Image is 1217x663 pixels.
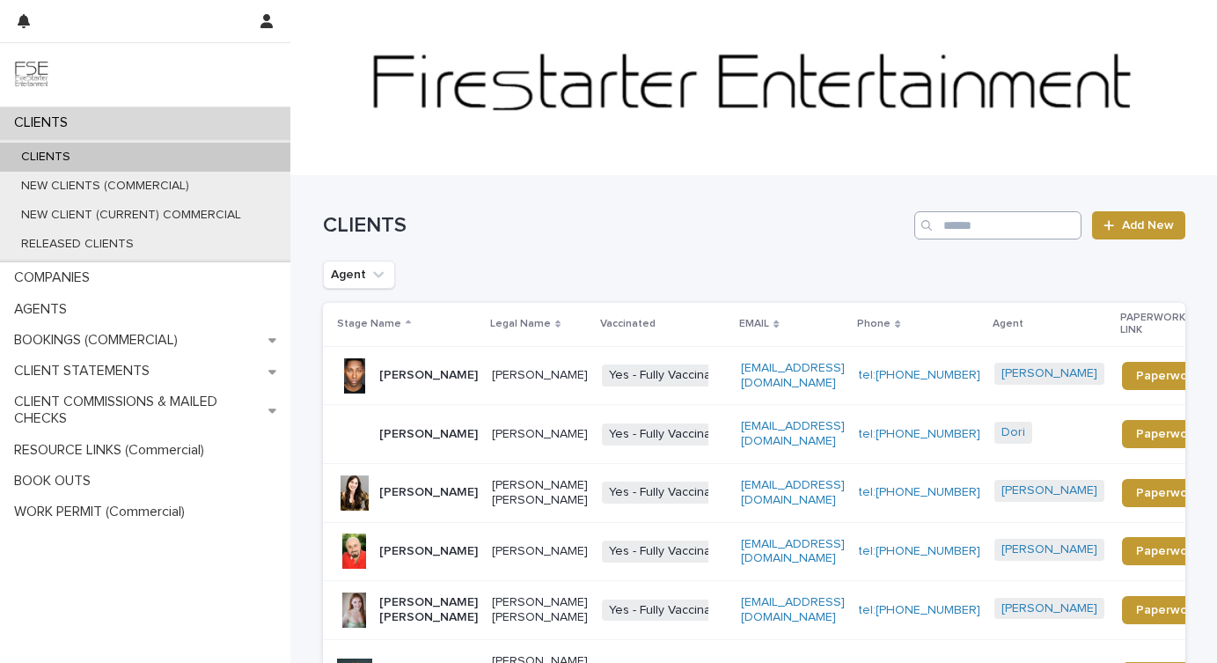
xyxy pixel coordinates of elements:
a: [EMAIL_ADDRESS][DOMAIN_NAME] [741,596,845,623]
a: [EMAIL_ADDRESS][DOMAIN_NAME] [741,479,845,506]
p: [PERSON_NAME] [PERSON_NAME] [492,595,588,625]
input: Search [914,211,1081,239]
p: CLIENTS [7,114,82,131]
p: NEW CLIENTS (COMMERCIAL) [7,179,203,194]
span: Paperwork [1136,370,1199,382]
a: Dori [1001,425,1025,440]
a: tel:[PHONE_NUMBER] [859,604,980,616]
span: Yes - Fully Vaccinated [602,600,737,622]
a: [EMAIL_ADDRESS][DOMAIN_NAME] [741,538,845,565]
p: AGENTS [7,301,81,318]
p: BOOK OUTS [7,473,105,490]
span: Yes - Fully Vaccinated [602,365,737,387]
span: Paperwork [1136,545,1199,557]
span: Yes - Fully Vaccinated [602,424,737,446]
p: [PERSON_NAME] [PERSON_NAME] [492,478,588,508]
span: Paperwork [1136,428,1199,440]
p: NEW CLIENT (CURRENT) COMMERCIAL [7,208,255,223]
p: [PERSON_NAME] [492,368,588,383]
img: 9JgRvJ3ETPGCJDhvPVA5 [14,57,49,92]
p: PAPERWORK LINK [1120,308,1203,341]
span: Yes - Fully Vaccinated [602,541,737,563]
span: Paperwork [1136,487,1199,499]
p: Vaccinated [600,314,656,334]
span: Yes - Fully Vaccinated [602,482,737,504]
p: EMAIL [739,314,769,334]
span: Paperwork [1136,604,1199,616]
a: [PERSON_NAME] [1001,542,1097,557]
p: [PERSON_NAME] [379,368,478,383]
p: [PERSON_NAME] [379,427,478,442]
p: COMPANIES [7,269,104,286]
a: Paperwork [1122,420,1213,448]
a: tel:[PHONE_NUMBER] [859,369,980,381]
a: Paperwork [1122,362,1213,390]
p: RESOURCE LINKS (Commercial) [7,442,218,459]
span: Add New [1122,219,1174,232]
a: Paperwork [1122,537,1213,565]
p: WORK PERMIT (Commercial) [7,504,199,520]
p: [PERSON_NAME] [379,485,478,500]
p: [PERSON_NAME] [492,544,588,559]
h1: CLIENTS [323,213,908,239]
a: [EMAIL_ADDRESS][DOMAIN_NAME] [741,420,845,447]
p: Legal Name [490,314,551,334]
a: tel:[PHONE_NUMBER] [859,545,980,557]
p: Phone [857,314,891,334]
p: Agent [993,314,1023,334]
p: RELEASED CLIENTS [7,237,148,252]
a: [PERSON_NAME] [1001,366,1097,381]
a: [EMAIL_ADDRESS][DOMAIN_NAME] [741,362,845,389]
p: Stage Name [337,314,401,334]
p: [PERSON_NAME] [492,427,588,442]
a: [PERSON_NAME] [1001,601,1097,616]
p: CLIENT COMMISSIONS & MAILED CHECKS [7,394,268,427]
a: tel:[PHONE_NUMBER] [859,428,980,440]
p: CLIENT STATEMENTS [7,363,164,379]
a: tel:[PHONE_NUMBER] [859,486,980,498]
a: [PERSON_NAME] [1001,483,1097,498]
a: Paperwork [1122,596,1213,624]
p: BOOKINGS (COMMERCIAL) [7,332,192,349]
p: [PERSON_NAME] [379,544,478,559]
p: CLIENTS [7,150,84,165]
a: Add New [1092,211,1184,239]
a: Paperwork [1122,479,1213,507]
button: Agent [323,261,395,289]
p: [PERSON_NAME] [PERSON_NAME] [379,595,478,625]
